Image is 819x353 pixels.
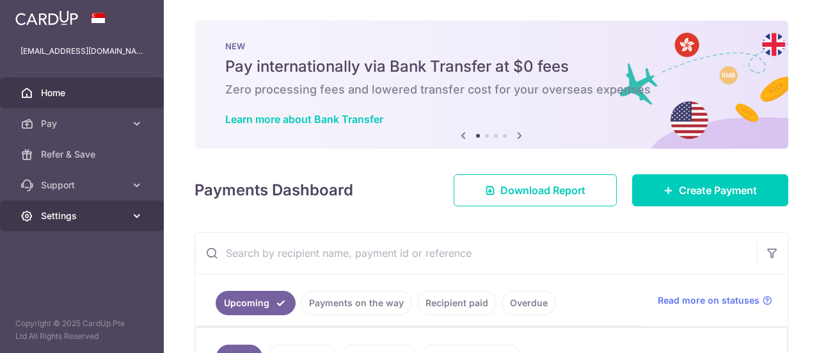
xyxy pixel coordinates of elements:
[41,209,125,222] span: Settings
[454,174,617,206] a: Download Report
[20,45,143,58] p: [EMAIL_ADDRESS][DOMAIN_NAME]
[632,174,788,206] a: Create Payment
[41,179,125,192] span: Support
[417,291,497,315] a: Recipient paid
[679,183,757,198] span: Create Payment
[658,294,772,307] a: Read more on statuses
[15,10,78,26] img: CardUp
[41,86,125,99] span: Home
[225,113,383,126] a: Learn more about Bank Transfer
[500,183,585,198] span: Download Report
[195,179,353,202] h4: Payments Dashboard
[502,291,556,315] a: Overdue
[301,291,412,315] a: Payments on the way
[41,117,125,130] span: Pay
[41,148,125,161] span: Refer & Save
[658,294,759,307] span: Read more on statuses
[225,56,758,77] h5: Pay internationally via Bank Transfer at $0 fees
[216,291,296,315] a: Upcoming
[195,233,757,274] input: Search by recipient name, payment id or reference
[225,41,758,51] p: NEW
[225,82,758,97] h6: Zero processing fees and lowered transfer cost for your overseas expenses
[195,21,788,149] img: Bank transfer banner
